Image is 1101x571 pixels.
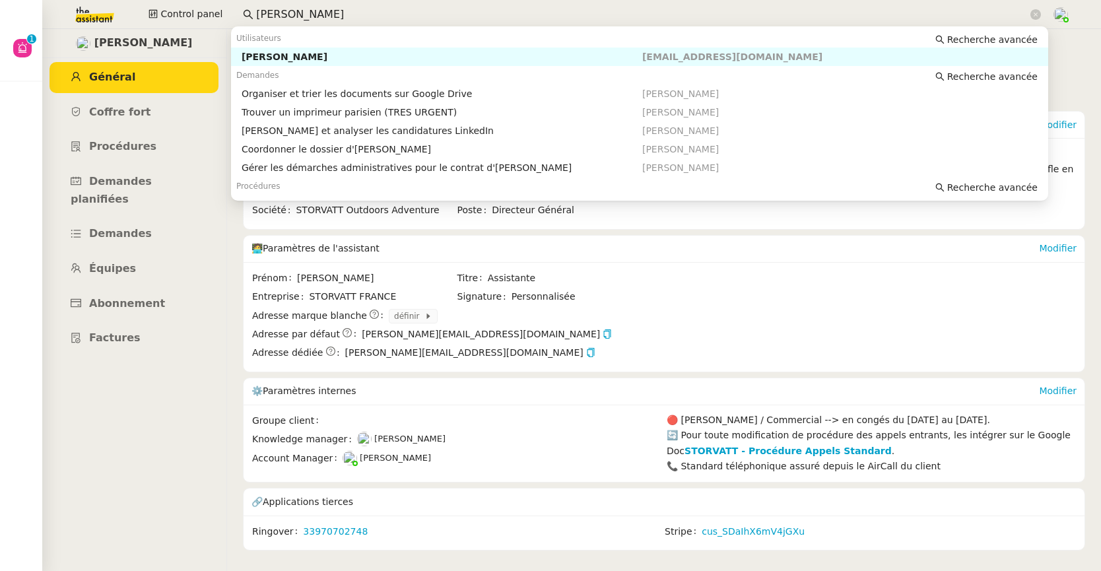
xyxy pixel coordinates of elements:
span: [PERSON_NAME] [94,34,193,52]
span: Demandes planifiées [71,175,152,205]
span: Coffre fort [89,106,151,118]
span: Demandes [89,227,152,240]
input: Rechercher [256,6,1028,24]
p: 1 [29,34,34,46]
span: Applications tierces [263,496,353,507]
span: STORVATT Outdoors Adventure [296,203,455,218]
span: Procédures [89,140,156,152]
div: [PERSON_NAME] et analyser les candidatures LinkedIn [242,125,642,137]
span: Recherche avancée [947,70,1038,83]
div: Coordonner le dossier d'[PERSON_NAME] [242,143,642,155]
span: Société [252,203,296,218]
a: Abonnement [50,288,218,319]
span: Signature [457,289,512,304]
span: Entreprise [252,289,309,304]
span: Adresse marque blanche [252,308,367,323]
span: Knowledge manager [252,432,357,447]
a: Modifier [1039,386,1077,396]
a: Général [50,62,218,93]
span: Account Manager [252,451,343,466]
span: Recherche avancée [947,181,1038,194]
span: [PERSON_NAME][EMAIL_ADDRESS][DOMAIN_NAME] [362,327,612,342]
nz-badge-sup: 1 [27,34,36,44]
a: Coffre fort [50,97,218,128]
div: 🧑‍💻 [251,236,1039,262]
div: Organiser et trier les documents sur Google Drive [242,88,642,100]
span: [PERSON_NAME] [642,162,719,173]
span: Demandes [236,71,279,80]
span: STORVATT FRANCE [309,289,455,304]
span: Abonnement [89,297,165,310]
span: Adresse par défaut [252,327,340,342]
span: Directeur Général [492,203,661,218]
div: 📞 Standard téléphonique assuré depuis le AirCall du client [667,459,1077,474]
button: Control panel [141,5,230,24]
span: Équipes [89,262,136,275]
span: Poste [457,203,492,218]
span: Factures [89,331,141,344]
span: Titre [457,271,488,286]
span: Paramètres de l'assistant [263,243,380,253]
img: users%2FNTfmycKsCFdqp6LX6USf2FmuPJo2%2Favatar%2Fprofile-pic%20(1).png [1053,7,1068,22]
span: définir [394,310,424,323]
span: Assistante [488,271,661,286]
a: Équipes [50,253,218,285]
span: Personnalisée [512,289,576,304]
img: users%2FRcIDm4Xn1TPHYwgLThSv8RQYtaM2%2Favatar%2F95761f7a-40c3-4bb5-878d-fe785e6f95b2 [76,36,90,51]
span: Général [89,71,135,83]
a: Modifier [1039,119,1077,130]
div: [PERSON_NAME] [242,51,642,63]
a: Modifier [1039,243,1077,253]
a: Demandes planifiées [50,166,218,215]
img: users%2FNTfmycKsCFdqp6LX6USf2FmuPJo2%2Favatar%2Fprofile-pic%20(1).png [343,451,357,465]
span: [PERSON_NAME] [297,271,455,286]
a: 33970702748 [303,524,368,539]
a: Demandes [50,218,218,250]
span: [PERSON_NAME] [374,434,446,444]
span: Ringover [252,524,303,539]
span: Adresse dédiée [252,345,323,360]
span: [PERSON_NAME] [642,107,719,118]
span: Prénom [252,271,297,286]
a: STORVATT - Procédure Appels Standard [684,446,892,456]
span: Groupe client [252,413,324,428]
span: [PERSON_NAME][EMAIL_ADDRESS][DOMAIN_NAME] [345,345,595,360]
div: Trouver un imprimeur parisien (TRES URGENT) [242,106,642,118]
span: Procédures [236,182,281,191]
span: Stripe [665,524,702,539]
span: Paramètres internes [263,386,356,396]
img: users%2FyQfMwtYgTqhRP2YHWHmG2s2LYaD3%2Favatar%2Fprofile-pic.png [357,432,372,446]
div: 🔄 Pour toute modification de procédure des appels entrants, les intégrer sur le Google Doc . [667,428,1077,459]
span: [EMAIL_ADDRESS][DOMAIN_NAME] [642,51,822,62]
div: Gérer les démarches administratives pour le contrat d'[PERSON_NAME] [242,162,642,174]
span: [PERSON_NAME] [642,144,719,154]
div: 🔗 [251,488,1077,515]
a: cus_SDaIhX6mV4jGXu [702,524,805,539]
span: Control panel [160,7,222,22]
span: Utilisateurs [236,34,281,43]
div: 🔴 [PERSON_NAME] / Commercial --> en congés du [DATE] au [DATE]. [667,413,1077,428]
a: Procédures [50,131,218,162]
span: [PERSON_NAME] [642,125,719,136]
span: [PERSON_NAME] [642,88,719,99]
span: [PERSON_NAME] [360,453,431,463]
div: ⚙️ [251,378,1039,405]
span: Recherche avancée [947,33,1038,46]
